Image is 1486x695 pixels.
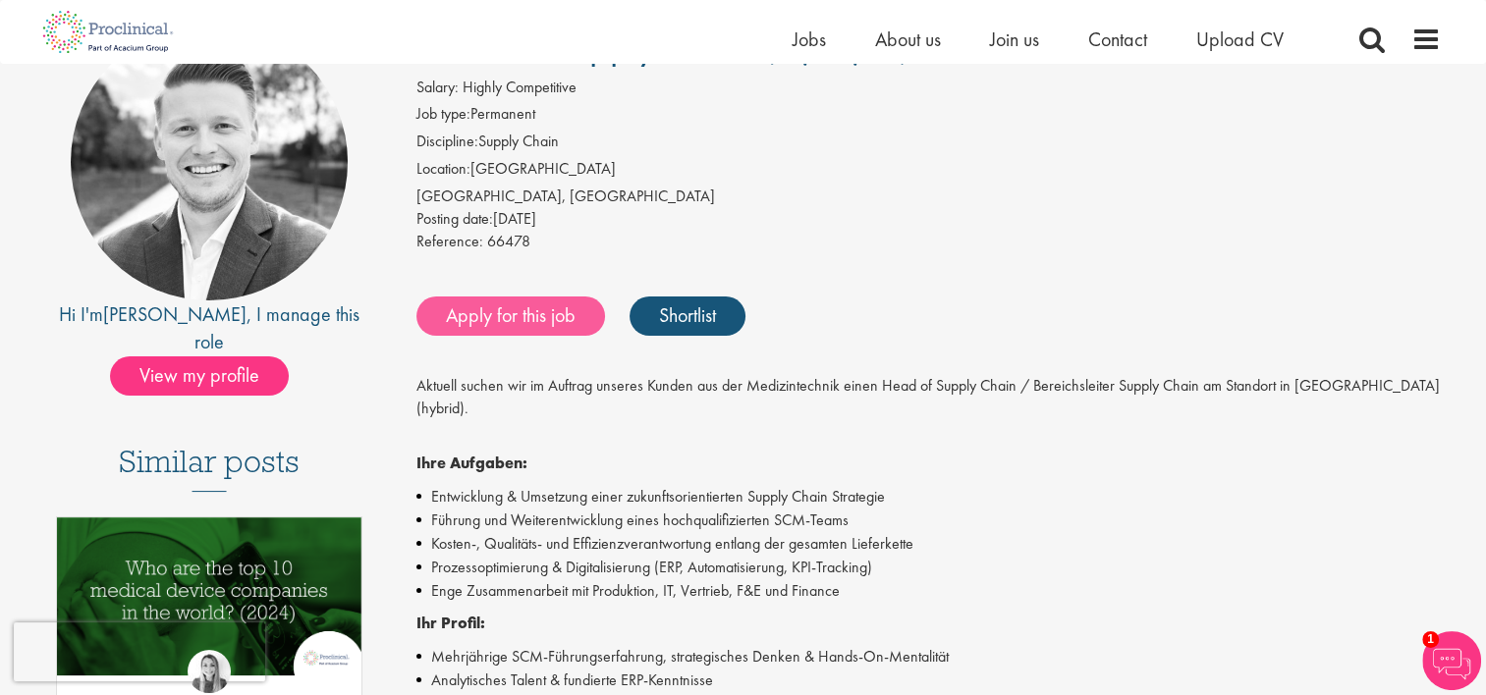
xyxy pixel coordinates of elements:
[416,579,1441,603] li: Enge Zusammenarbeit mit Produktion, IT, Vertrieb, F&E und Finance
[1422,631,1481,690] img: Chatbot
[416,131,478,153] label: Discipline:
[416,485,1441,508] li: Entwicklung & Umsetzung einer zukunftsorientierten Supply Chain Strategie
[1422,631,1439,648] span: 1
[875,27,941,52] a: About us
[57,517,362,691] a: Link to a post
[416,103,470,126] label: Job type:
[119,445,300,492] h3: Similar posts
[793,27,826,52] a: Jobs
[1088,27,1147,52] a: Contact
[416,186,1441,208] div: [GEOGRAPHIC_DATA], [GEOGRAPHIC_DATA]
[416,296,605,336] a: Apply for this job
[416,103,1441,131] li: Permanent
[416,375,1441,443] p: Aktuell suchen wir im Auftrag unseres Kunden aus der Medizintechnik einen Head of Supply Chain / ...
[416,77,459,99] label: Salary:
[71,24,348,300] img: imeage of recruiter Lukas Eckert
[416,645,1441,668] li: Mehrjährige SCM-Führungserfahrung, strategisches Denken & Hands-On-Mentalität
[1196,27,1284,52] a: Upload CV
[463,77,577,97] span: Highly Competitive
[990,27,1039,52] a: Join us
[416,508,1441,532] li: Führung und Weiterentwicklung eines hochqualifizierten SCM-Teams
[416,158,470,181] label: Location:
[416,613,485,633] strong: Ihr Profil:
[416,158,1441,186] li: [GEOGRAPHIC_DATA]
[416,453,527,473] strong: Ihre Aufgaben:
[110,360,308,386] a: View my profile
[103,301,247,327] a: [PERSON_NAME]
[46,300,373,356] div: Hi I'm , I manage this role
[416,208,1441,231] div: [DATE]
[14,622,265,681] iframe: reCAPTCHA
[416,231,483,253] label: Reference:
[416,131,1441,158] li: Supply Chain
[416,668,1441,692] li: Analytisches Talent & fundierte ERP-Kenntnisse
[57,517,362,675] img: Top 10 Medical Device Companies 2024
[416,532,1441,556] li: Kosten-, Qualitäts- und Effizienzverantwortung entlang der gesamten Lieferkette
[630,296,745,336] a: Shortlist
[416,208,493,229] span: Posting date:
[416,556,1441,579] li: Prozessoptimierung & Digitalisierung (ERP, Automatisierung, KPI-Tracking)
[487,231,530,251] span: 66478
[110,356,289,396] span: View my profile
